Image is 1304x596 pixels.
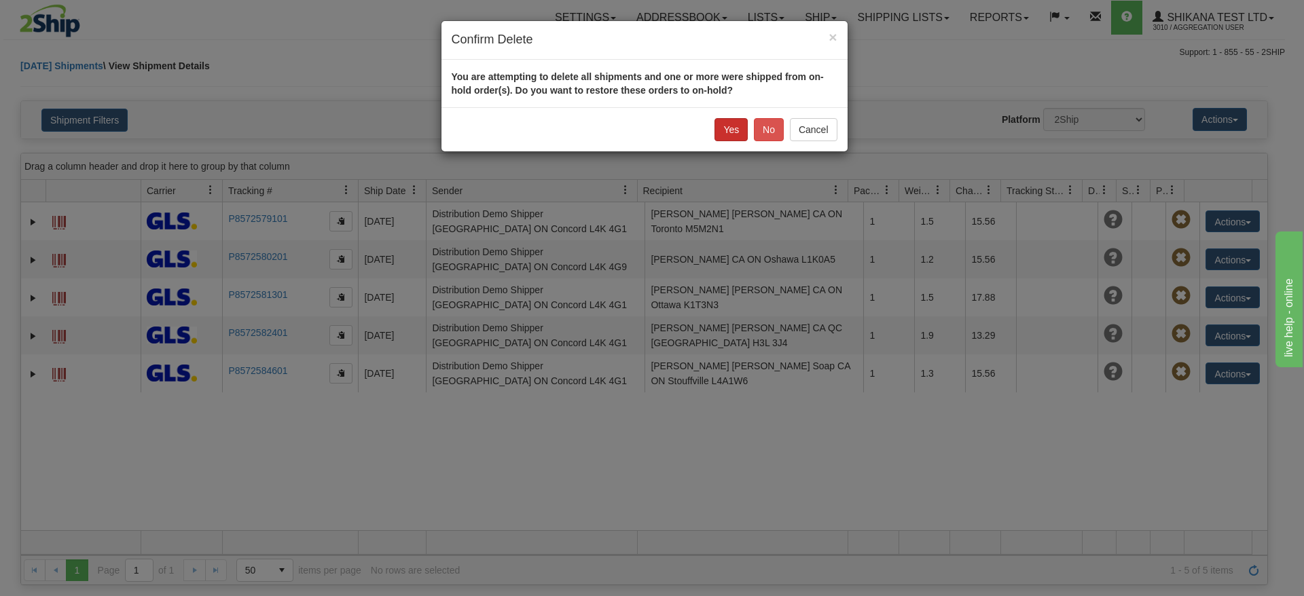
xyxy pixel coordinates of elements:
[10,8,126,24] div: live help - online
[452,71,824,96] strong: You are attempting to delete all shipments and one or more were shipped from on-hold order(s). Do...
[1273,229,1303,367] iframe: chat widget
[829,30,837,44] button: Close
[829,29,837,45] span: ×
[714,118,748,141] button: Yes
[790,118,837,141] button: Cancel
[754,118,784,141] button: No
[452,31,837,49] h4: Confirm Delete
